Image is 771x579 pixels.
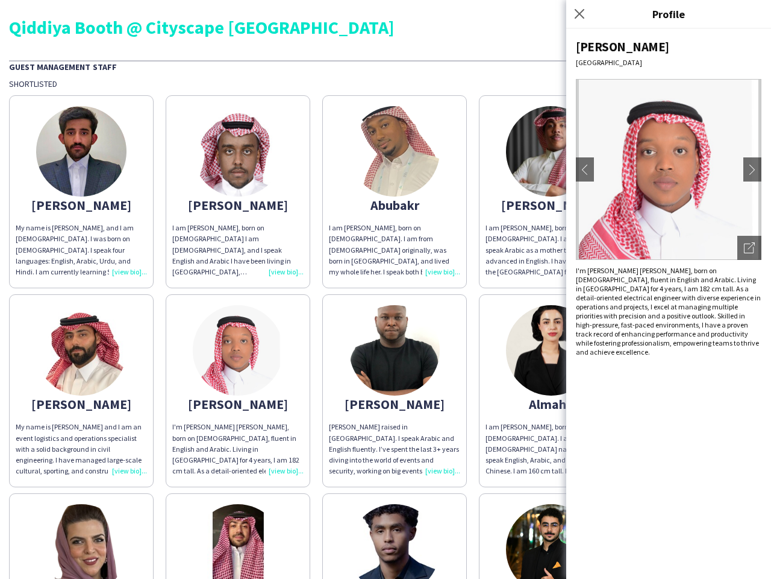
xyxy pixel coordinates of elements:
[172,422,304,476] div: I'm [PERSON_NAME] [PERSON_NAME], born on [DEMOGRAPHIC_DATA], fluent in English and Arabic. Living...
[576,39,761,55] div: [PERSON_NAME]
[329,223,460,277] div: I am [PERSON_NAME], born on [DEMOGRAPHIC_DATA]. I am from [DEMOGRAPHIC_DATA] originally, was born...
[506,305,596,396] img: thumb-fb85270c-d289-410b-a08f-503fdd1a7faa.jpg
[485,223,617,277] div: I am [PERSON_NAME], born on [DEMOGRAPHIC_DATA]. I am Saudi, and I speak Arabic as a mother tongue...
[566,6,771,22] h3: Profile
[172,223,304,277] div: I am [PERSON_NAME], born on [DEMOGRAPHIC_DATA] I am [DEMOGRAPHIC_DATA], and I speak English and A...
[172,200,304,210] div: [PERSON_NAME]
[329,422,460,476] div: [PERSON_NAME] raised in [GEOGRAPHIC_DATA]. I speak Arabic and English fluently. I’ve spent the la...
[349,106,440,197] img: thumb-bedb60c8-aa37-4680-a184-eaa0b378644e.png
[576,79,761,260] img: Crew avatar or photo
[16,399,147,410] div: [PERSON_NAME]
[737,236,761,260] div: Open photos pop-in
[16,422,147,476] div: My name is [PERSON_NAME] and I am an event logistics and operations specialist with a solid backg...
[329,200,460,210] div: Abubakr
[349,305,440,396] img: thumb-fa7a7f44-d515-4202-bc5a-774dc75cebcd.jpg
[172,399,304,410] div: [PERSON_NAME]
[329,399,460,410] div: [PERSON_NAME]
[193,305,283,396] img: thumb-0417b52c-77af-4b18-9cf9-5646f7794a18.jpg
[16,200,147,210] div: [PERSON_NAME]
[9,18,762,36] div: Qiddiya Booth @ Cityscape [GEOGRAPHIC_DATA]
[9,78,762,89] div: Shortlisted
[36,305,126,396] img: thumb-672946c82245e.jpeg
[485,200,617,210] div: [PERSON_NAME]
[485,422,617,476] div: I am [PERSON_NAME], born on [DEMOGRAPHIC_DATA]. I am a [DEMOGRAPHIC_DATA] national and I speak En...
[9,60,762,72] div: Guest Management Staff
[576,266,761,356] div: I'm [PERSON_NAME] [PERSON_NAME], born on [DEMOGRAPHIC_DATA], fluent in English and Arabic. Living...
[576,58,761,67] div: [GEOGRAPHIC_DATA]
[36,106,126,197] img: thumb-672d101f17e43.jpg
[193,106,283,197] img: thumb-68c2dd12cbea5.jpeg
[485,399,617,410] div: Almaha
[16,223,147,277] div: My name is [PERSON_NAME], and I am [DEMOGRAPHIC_DATA]. I was born on [DEMOGRAPHIC_DATA]. I speak ...
[506,106,596,197] img: thumb-683d556527835.jpg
